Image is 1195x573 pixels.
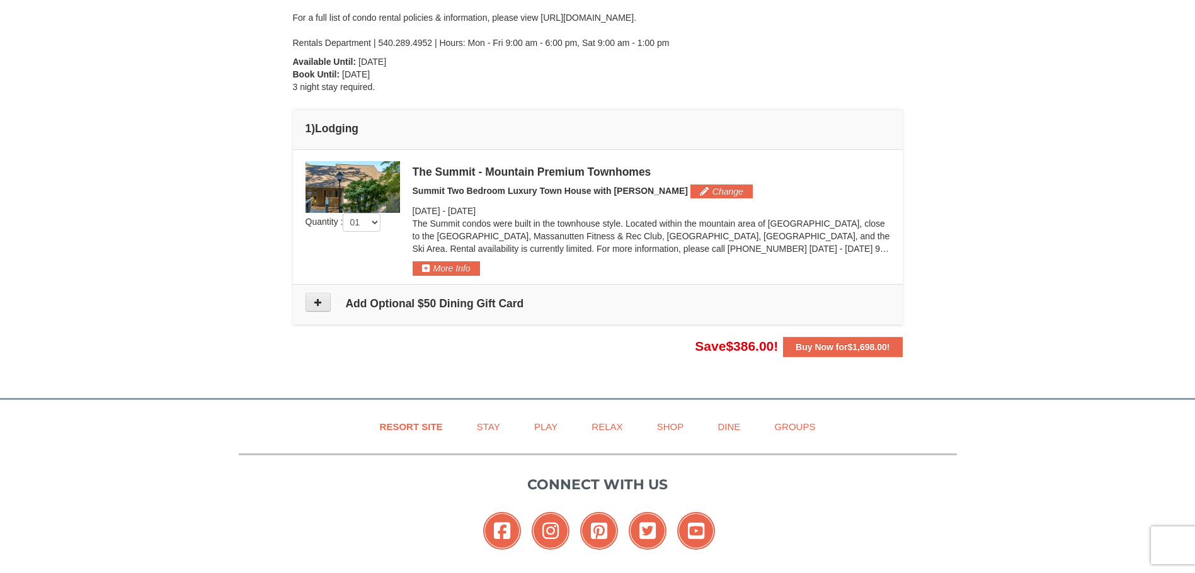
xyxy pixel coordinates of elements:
div: The Summit - Mountain Premium Townhomes [413,166,890,178]
img: 19219034-1-0eee7e00.jpg [306,161,400,213]
span: ) [311,122,315,135]
span: [DATE] [448,206,476,216]
span: Save ! [695,339,778,353]
span: Quantity : [306,217,381,227]
span: [DATE] [342,69,370,79]
button: Change [690,184,753,198]
span: $386.00 [726,339,774,353]
span: $1,698.00 [848,342,887,352]
span: Summit Two Bedroom Luxury Town House with [PERSON_NAME] [413,186,688,196]
a: Relax [576,412,638,441]
span: [DATE] [358,57,386,67]
span: - [442,206,445,216]
a: Play [518,412,573,441]
button: More Info [413,261,480,275]
span: 3 night stay required. [293,82,375,92]
p: Connect with us [239,474,957,495]
strong: Available Until: [293,57,357,67]
a: Resort Site [364,412,459,441]
h4: Add Optional $50 Dining Gift Card [306,297,890,310]
strong: Book Until: [293,69,340,79]
p: The Summit condos were built in the townhouse style. Located within the mountain area of [GEOGRAP... [413,217,890,255]
button: Buy Now for$1,698.00! [783,337,902,357]
a: Shop [641,412,700,441]
strong: Buy Now for ! [796,342,889,352]
a: Groups [758,412,831,441]
a: Dine [702,412,756,441]
a: Stay [461,412,516,441]
span: [DATE] [413,206,440,216]
h4: 1 Lodging [306,122,890,135]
